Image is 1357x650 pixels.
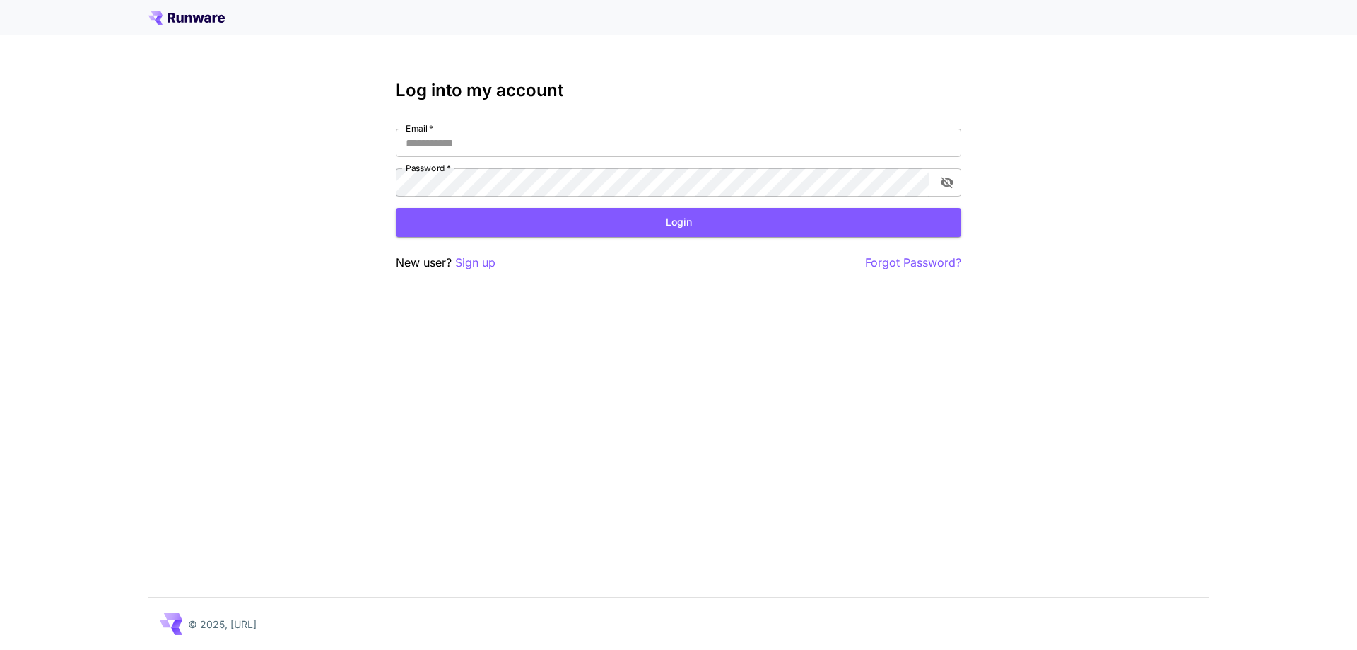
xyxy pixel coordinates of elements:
[396,254,495,272] p: New user?
[934,170,960,195] button: toggle password visibility
[396,208,961,237] button: Login
[455,254,495,272] button: Sign up
[406,162,451,174] label: Password
[406,122,433,134] label: Email
[188,617,257,632] p: © 2025, [URL]
[865,254,961,272] button: Forgot Password?
[396,81,961,100] h3: Log into my account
